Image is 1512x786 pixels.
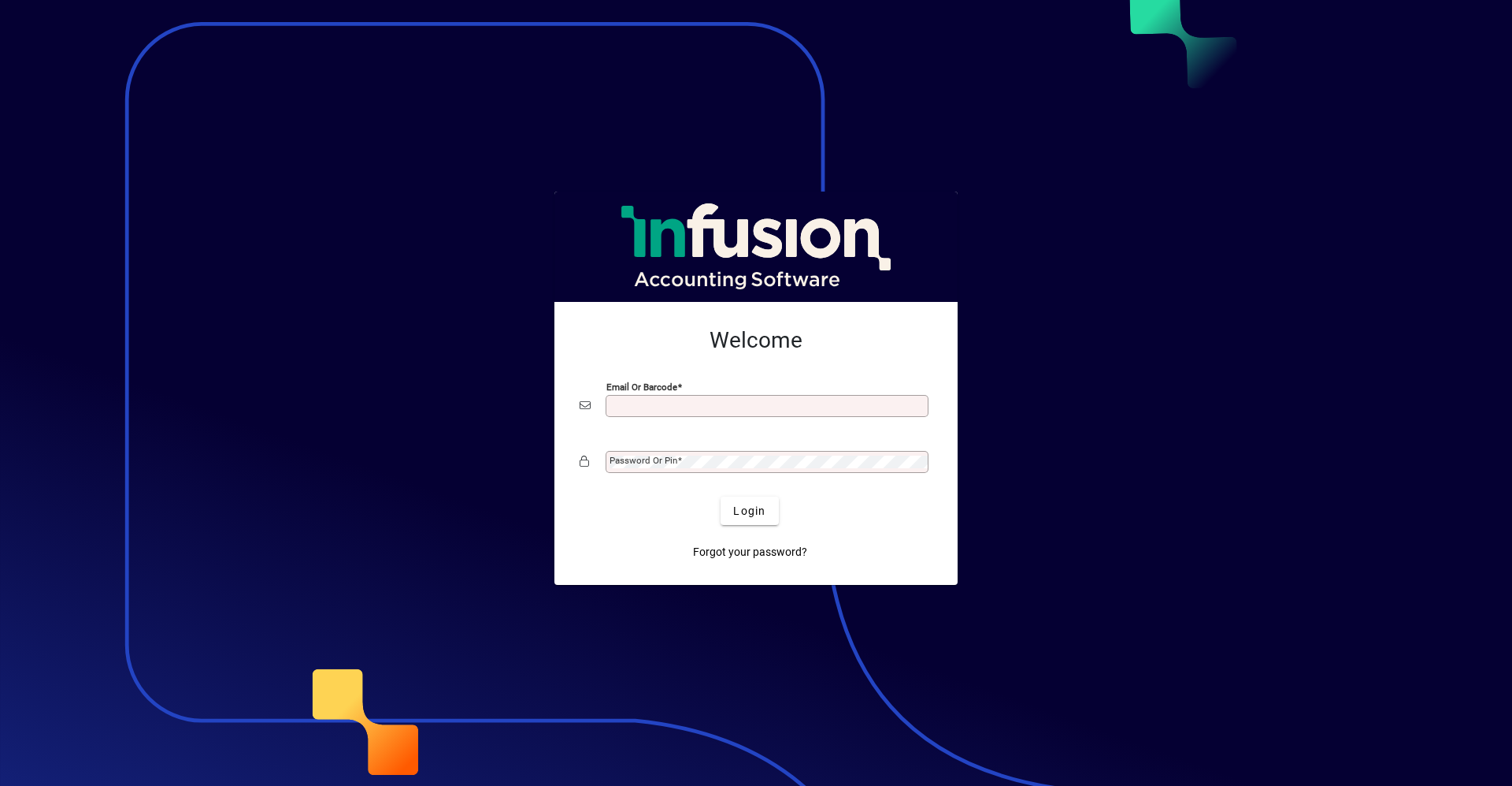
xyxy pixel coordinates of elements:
[693,544,807,561] span: Forgot your password?
[606,382,677,393] mat-label: Email or Barcode
[733,503,765,520] span: Login
[580,327,932,354] h2: Welcome
[721,497,778,525] button: Login
[610,455,677,466] mat-label: Password or Pin
[687,538,813,566] a: Forgot your password?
